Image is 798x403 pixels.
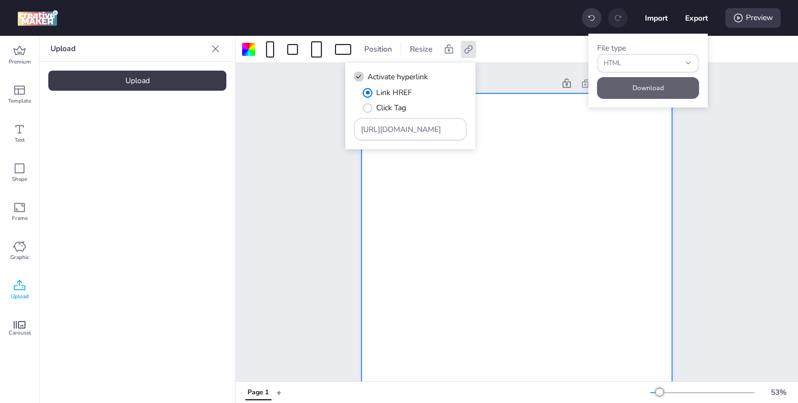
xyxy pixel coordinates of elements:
[725,8,781,28] div: Preview
[12,214,28,223] span: Frame
[48,71,226,91] div: Upload
[765,387,791,398] div: 53 %
[408,43,435,55] span: Resize
[17,10,58,26] img: logo Creative Maker
[9,58,31,66] span: Premium
[597,77,699,99] button: Download
[685,7,708,29] button: Export
[361,124,460,135] input: Type URL
[362,43,394,55] span: Position
[10,253,29,262] span: Graphic
[368,71,428,83] span: Activate hyperlink
[11,292,29,301] span: Upload
[248,388,269,398] div: Page 1
[9,329,31,337] span: Carousel
[597,43,626,53] label: File type
[12,175,27,184] span: Shape
[240,383,276,402] div: Tabs
[376,87,412,98] span: Link HREF
[8,97,31,105] span: Template
[645,7,668,29] button: Import
[604,59,681,68] span: HTML
[15,136,25,144] span: Text
[276,383,282,402] button: +
[50,36,207,62] p: Upload
[376,102,406,114] span: Click Tag
[597,54,699,73] button: fileType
